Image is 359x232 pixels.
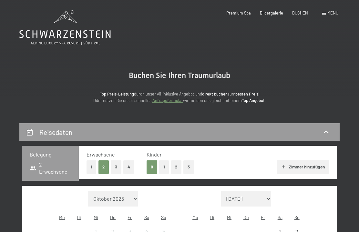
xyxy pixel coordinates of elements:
abbr: Samstag [278,215,282,220]
abbr: Dienstag [77,215,81,220]
span: Erwachsene [87,151,115,157]
abbr: Mittwoch [94,215,98,220]
span: Menü [327,10,338,15]
abbr: Donnerstag [243,215,249,220]
button: 3 [183,160,194,174]
abbr: Montag [59,215,65,220]
abbr: Mittwoch [227,215,231,220]
abbr: Montag [192,215,198,220]
abbr: Sonntag [294,215,300,220]
a: Premium Spa [226,10,251,15]
span: 2 Erwachsene [30,161,71,176]
h2: Reisedaten [39,128,72,136]
button: 0 [147,160,157,174]
p: durch unser All-inklusive Angebot und zum ! Oder nutzen Sie unser schnelles wir melden uns gleich... [50,91,309,104]
abbr: Freitag [128,215,132,220]
button: 4 [123,160,134,174]
a: BUCHEN [292,10,308,15]
strong: Top Preis-Leistung [100,91,134,96]
span: Kinder [147,151,162,157]
abbr: Freitag [261,215,265,220]
strong: besten Preis [235,91,258,96]
abbr: Sonntag [161,215,166,220]
strong: direkt buchen [202,91,228,96]
button: Zimmer hinzufügen [277,160,329,174]
abbr: Dienstag [210,215,214,220]
button: 1 [87,160,97,174]
button: 3 [111,160,121,174]
button: 1 [159,160,169,174]
button: 2 [171,160,182,174]
abbr: Donnerstag [110,215,116,220]
strong: Top Angebot. [242,98,266,103]
a: Bildergalerie [260,10,283,15]
a: Anfrageformular [152,98,183,103]
button: 2 [98,160,109,174]
span: Buchen Sie Ihren Traumurlaub [129,71,230,80]
abbr: Samstag [144,215,149,220]
h3: Belegung [30,151,71,158]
